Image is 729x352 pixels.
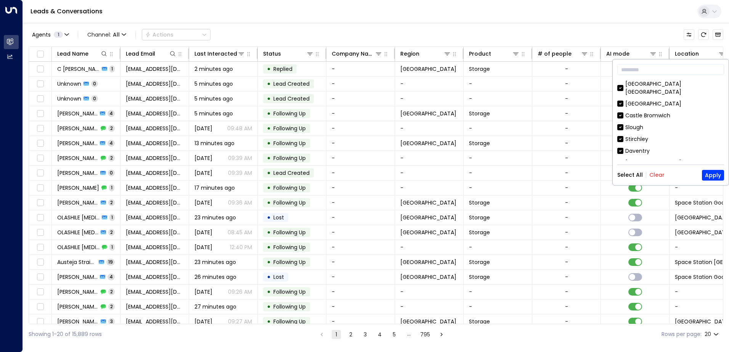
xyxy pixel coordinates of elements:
span: ljtiphone@gmail.com [126,273,183,281]
div: Daventry [617,147,724,155]
span: Jack Campfield [57,184,99,192]
p: 08:45 AM [228,229,252,236]
div: - [565,154,568,162]
span: Yesterday [194,199,212,206]
div: [GEOGRAPHIC_DATA] [GEOGRAPHIC_DATA] [617,80,724,96]
button: Clear [649,172,665,178]
div: [GEOGRAPHIC_DATA] [625,100,681,108]
span: Storage [469,110,490,117]
td: - [395,91,464,106]
span: astraigyte@gmail.com [126,258,183,266]
div: • [267,181,271,194]
div: • [267,270,271,283]
span: Following Up [273,243,306,251]
span: drjpritchard@hotmail.com [126,80,183,88]
span: Lead Created [273,95,310,102]
span: Oct 13, 2025 [194,318,212,325]
span: 17 minutes ago [194,184,235,192]
td: - [395,285,464,299]
div: Castle Bromwich [625,112,670,120]
div: • [267,196,271,209]
td: - [464,285,532,299]
span: Toggle select row [35,317,45,326]
span: Lead Created [273,80,310,88]
span: Following Up [273,199,306,206]
span: Toggle select row [35,183,45,193]
span: Toggle select row [35,198,45,208]
span: Vien Velasco [57,169,98,177]
span: 23 minutes ago [194,258,236,266]
div: • [267,92,271,105]
span: Lead Created [273,169,310,177]
span: vienvelasco@outlook.ph [126,169,183,177]
div: Lead Email [126,49,155,58]
span: Storage [469,65,490,73]
span: Toggle select row [35,124,45,133]
div: Lead Email [126,49,177,58]
button: page 1 [332,330,341,339]
td: - [395,166,464,180]
span: rtfernleigh@hotmail.com [126,110,183,117]
div: Slough [617,123,724,131]
div: 20 [705,329,720,340]
span: vienvelasco@outlook.ph [126,154,183,162]
div: Product [469,49,491,58]
span: OLASHILE Alli [57,243,100,251]
span: Vien Velasco [57,154,98,162]
div: Lead Name [57,49,88,58]
span: Following Up [273,125,306,132]
span: Channel: [84,29,129,40]
span: 2 [108,199,115,206]
div: - [565,243,568,251]
td: - [326,181,395,195]
div: - [565,303,568,310]
button: Go to page 3 [361,330,370,339]
span: 5 minutes ago [194,110,233,117]
span: 1 [109,184,114,191]
nav: pagination navigation [317,330,446,339]
div: … [404,330,413,339]
span: Nadeshda Gobel [57,303,98,310]
span: 27 minutes ago [194,303,236,310]
span: 0 [91,95,98,102]
td: - [326,77,395,91]
span: Richard Taylor [57,125,98,132]
p: 09:26 AM [228,288,252,296]
div: AI mode [606,49,629,58]
div: • [267,300,271,313]
div: Region [400,49,419,58]
span: Oct 12, 2025 [194,125,212,132]
span: 2 [108,229,115,235]
td: - [395,121,464,136]
td: - [326,255,395,269]
button: Channel:All [84,29,129,40]
span: Storage [469,199,490,206]
span: Storage [469,214,490,221]
div: • [267,137,271,150]
span: 4 [108,140,115,146]
span: Following Up [273,229,306,236]
span: Toggle select all [35,50,45,59]
span: Toggle select row [35,228,45,237]
span: Toggle select row [35,139,45,148]
span: 2 [108,155,115,161]
div: - [565,214,568,221]
span: OLASHILE Alli [57,214,100,221]
span: ljtiphone@gmail.com [126,288,183,296]
div: Location [675,49,699,58]
div: - [565,288,568,296]
td: - [464,77,532,91]
div: - [565,169,568,177]
div: • [267,122,271,135]
span: Toggle select row [35,302,45,312]
div: • [267,256,271,269]
div: - [565,125,568,132]
span: Storage [469,258,490,266]
span: olashilemayowaalli@gmail.com [126,229,183,236]
span: Unknown [57,95,81,102]
span: olashilemayowaalli@gmail.com [126,214,183,221]
div: • [267,285,271,298]
span: 1 [54,32,63,38]
span: Toggle select row [35,168,45,178]
div: [GEOGRAPHIC_DATA] [GEOGRAPHIC_DATA] [625,159,724,175]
